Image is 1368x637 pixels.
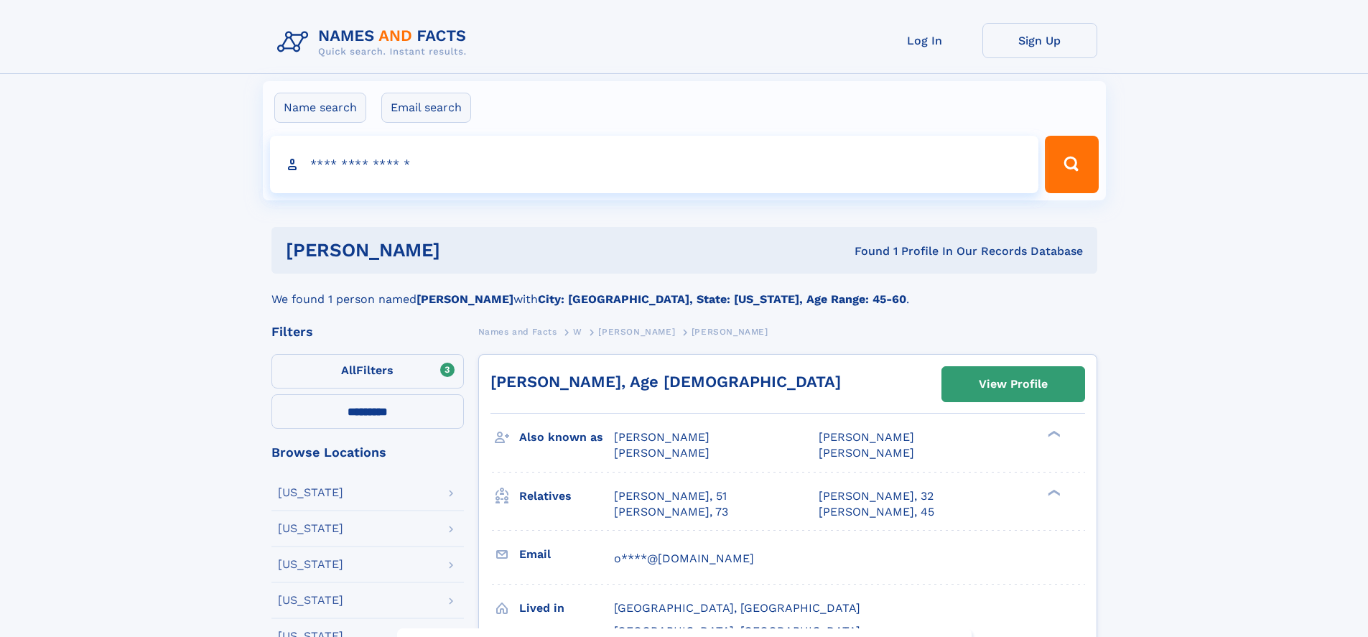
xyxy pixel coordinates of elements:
[979,368,1048,401] div: View Profile
[1044,488,1061,497] div: ❯
[519,542,614,567] h3: Email
[490,373,841,391] a: [PERSON_NAME], Age [DEMOGRAPHIC_DATA]
[942,367,1084,401] a: View Profile
[271,446,464,459] div: Browse Locations
[478,322,557,340] a: Names and Facts
[278,523,343,534] div: [US_STATE]
[573,322,582,340] a: W
[286,241,648,259] h1: [PERSON_NAME]
[417,292,513,306] b: [PERSON_NAME]
[519,484,614,508] h3: Relatives
[598,322,675,340] a: [PERSON_NAME]
[270,136,1039,193] input: search input
[614,601,860,615] span: [GEOGRAPHIC_DATA], [GEOGRAPHIC_DATA]
[271,325,464,338] div: Filters
[982,23,1097,58] a: Sign Up
[341,363,356,377] span: All
[819,488,934,504] a: [PERSON_NAME], 32
[519,596,614,620] h3: Lived in
[598,327,675,337] span: [PERSON_NAME]
[381,93,471,123] label: Email search
[538,292,906,306] b: City: [GEOGRAPHIC_DATA], State: [US_STATE], Age Range: 45-60
[819,430,914,444] span: [PERSON_NAME]
[271,23,478,62] img: Logo Names and Facts
[819,504,934,520] a: [PERSON_NAME], 45
[271,274,1097,308] div: We found 1 person named with .
[614,446,709,460] span: [PERSON_NAME]
[647,243,1083,259] div: Found 1 Profile In Our Records Database
[278,559,343,570] div: [US_STATE]
[614,488,727,504] a: [PERSON_NAME], 51
[614,504,728,520] a: [PERSON_NAME], 73
[692,327,768,337] span: [PERSON_NAME]
[614,430,709,444] span: [PERSON_NAME]
[573,327,582,337] span: W
[867,23,982,58] a: Log In
[819,446,914,460] span: [PERSON_NAME]
[278,595,343,606] div: [US_STATE]
[274,93,366,123] label: Name search
[1044,429,1061,439] div: ❯
[271,354,464,389] label: Filters
[1045,136,1098,193] button: Search Button
[519,425,614,450] h3: Also known as
[278,487,343,498] div: [US_STATE]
